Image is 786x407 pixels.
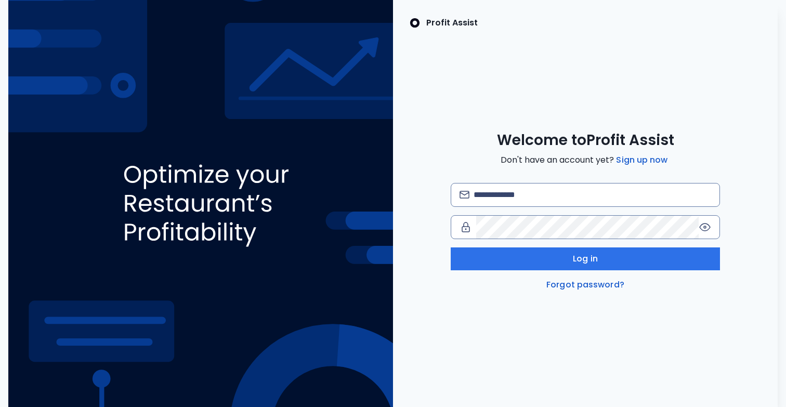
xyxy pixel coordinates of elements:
a: Forgot password? [544,279,626,291]
button: Log in [451,247,720,270]
span: Don't have an account yet? [501,154,670,166]
img: SpotOn Logo [410,17,420,29]
span: Log in [573,253,598,265]
p: Profit Assist [426,17,478,29]
img: email [460,191,469,199]
a: Sign up now [614,154,670,166]
span: Welcome to Profit Assist [497,131,674,150]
